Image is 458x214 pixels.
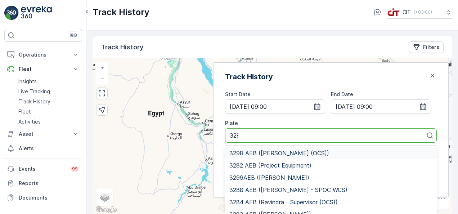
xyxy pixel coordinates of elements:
[15,107,82,117] a: Fleet
[19,51,68,58] p: Operations
[4,48,82,62] button: Operations
[70,32,77,38] p: ⌘B
[229,174,309,181] span: 3299AEB ([PERSON_NAME])
[101,75,104,81] span: −
[4,191,82,205] a: Documents
[97,62,108,73] a: Zoom In
[93,6,149,18] p: Track History
[101,42,143,52] p: Track History
[18,108,31,115] p: Fleet
[225,120,238,126] label: Plate
[229,150,329,156] span: 3298 AEB ([PERSON_NAME] (OCS))
[225,91,251,97] label: Start Date
[19,145,79,152] p: Alerts
[97,73,108,84] a: Zoom Out
[4,141,82,156] a: Alerts
[387,6,452,19] button: CIT(+03:00)
[19,180,79,187] p: Reports
[409,41,444,53] button: Filters
[4,176,82,191] a: Reports
[4,62,82,76] button: Fleet
[19,194,79,201] p: Documents
[225,71,273,82] h2: Track History
[15,86,82,97] a: Live Tracking
[4,6,19,20] img: logo
[18,88,50,95] p: Live Tracking
[19,130,68,138] p: Asset
[331,99,431,114] input: dd/mm/yyyy
[229,187,347,193] span: 3288 AEB ([PERSON_NAME] - SPOC WCS)
[101,64,104,71] span: +
[414,9,432,15] p: ( +03:00 )
[19,165,66,173] p: Events
[387,8,400,16] img: cit-logo_pOk6rL0.png
[225,99,325,114] input: dd/mm/yyyy
[4,127,82,141] button: Asset
[229,162,311,169] span: 3282 AEB (Project Equipment)
[18,98,50,105] p: Track History
[19,66,68,73] p: Fleet
[18,78,37,85] p: Insights
[15,97,82,107] a: Track History
[97,189,113,205] a: Layers
[15,117,82,127] a: Activities
[15,76,82,86] a: Insights
[4,162,82,176] a: Events99
[21,6,52,20] img: logo_light-DOdMpM7g.png
[229,199,338,205] span: 3284 AEB (Ravindra - Supervisor (OCS))
[331,91,353,97] label: End Date
[403,9,411,16] p: CIT
[72,166,78,172] p: 99
[423,44,439,51] p: Filters
[18,118,41,125] p: Activities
